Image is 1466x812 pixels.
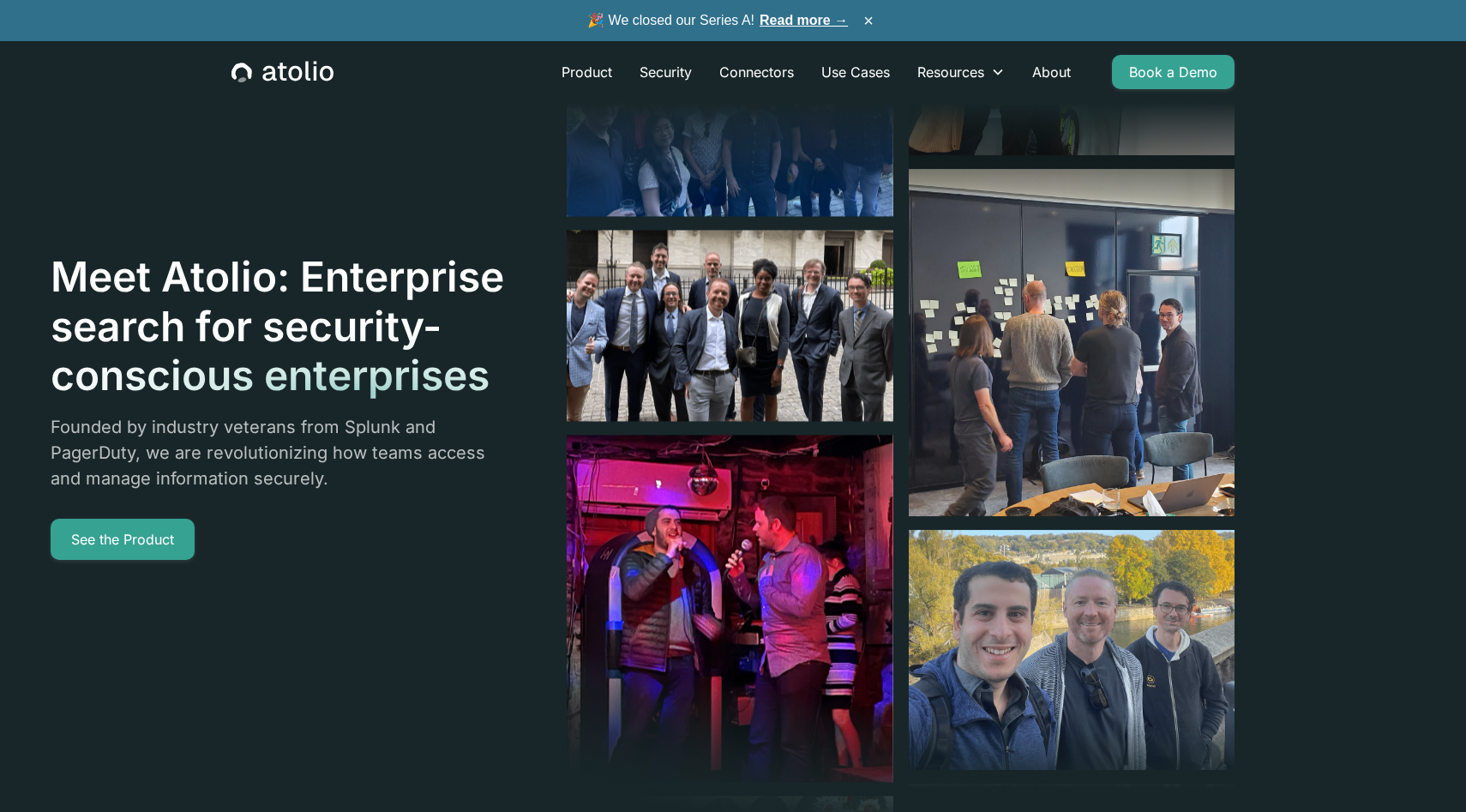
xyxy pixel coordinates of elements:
[706,55,808,89] a: Connectors
[1018,55,1084,89] a: About
[567,436,893,783] img: image
[1112,55,1235,89] a: Book a Demo
[548,55,626,89] a: Product
[567,230,893,422] img: image
[917,62,984,82] div: Resources
[904,55,1018,89] div: Resources
[626,55,706,89] a: Security
[587,10,848,31] span: 🎉 We closed our Series A!
[909,530,1235,769] img: image
[808,55,904,89] a: Use Cases
[231,61,333,83] a: home
[51,252,507,400] h1: Meet Atolio: Enterprise search for security-conscious enterprises
[909,169,1235,516] img: image
[51,414,507,491] p: Founded by industry veterans from Splunk and PagerDuty, we are revolutionizing how teams access a...
[858,11,879,30] button: ×
[760,13,848,27] a: Read more →
[51,519,195,560] a: See the Product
